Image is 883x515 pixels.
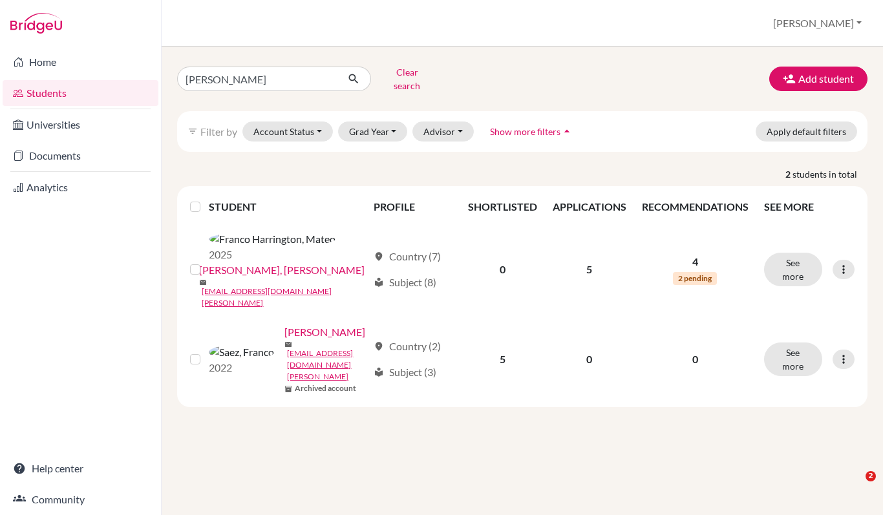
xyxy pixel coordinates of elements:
[412,121,474,142] button: Advisor
[793,167,867,181] span: students in total
[756,121,857,142] button: Apply default filters
[545,191,634,222] th: APPLICATIONS
[202,286,368,309] a: [EMAIL_ADDRESS][DOMAIN_NAME][PERSON_NAME]
[3,143,158,169] a: Documents
[10,13,62,34] img: Bridge-U
[374,341,384,352] span: location_on
[3,49,158,75] a: Home
[673,272,717,285] span: 2 pending
[764,342,822,376] button: See more
[209,344,274,360] img: Saez, Franco
[545,222,634,317] td: 5
[479,121,584,142] button: Show more filtersarrow_drop_up
[199,262,365,278] a: [PERSON_NAME], [PERSON_NAME]
[209,247,335,262] p: 2025
[769,67,867,91] button: Add student
[209,360,274,375] p: 2022
[545,317,634,402] td: 0
[460,191,545,222] th: SHORTLISTED
[338,121,408,142] button: Grad Year
[767,11,867,36] button: [PERSON_NAME]
[200,125,237,138] span: Filter by
[177,67,337,91] input: Find student by name...
[209,231,335,247] img: Franco Harrington, Mateo
[3,456,158,481] a: Help center
[284,341,292,348] span: mail
[3,80,158,106] a: Students
[756,191,862,222] th: SEE MORE
[839,471,870,502] iframe: Intercom live chat
[642,254,749,269] p: 4
[374,339,441,354] div: Country (2)
[3,112,158,138] a: Universities
[374,364,436,380] div: Subject (3)
[785,167,793,181] strong: 2
[374,275,436,290] div: Subject (8)
[366,191,460,222] th: PROFILE
[287,348,368,383] a: [EMAIL_ADDRESS][DOMAIN_NAME][PERSON_NAME]
[3,487,158,512] a: Community
[866,471,876,481] span: 2
[642,352,749,367] p: 0
[3,174,158,200] a: Analytics
[490,126,560,137] span: Show more filters
[199,279,207,286] span: mail
[242,121,333,142] button: Account Status
[187,126,198,136] i: filter_list
[284,385,292,393] span: inventory_2
[284,324,365,340] a: [PERSON_NAME]
[374,249,441,264] div: Country (7)
[634,191,756,222] th: RECOMMENDATIONS
[460,317,545,402] td: 5
[764,253,822,286] button: See more
[209,191,366,222] th: STUDENT
[371,62,443,96] button: Clear search
[460,222,545,317] td: 0
[374,277,384,288] span: local_library
[374,367,384,377] span: local_library
[374,251,384,262] span: location_on
[295,383,356,394] b: Archived account
[560,125,573,138] i: arrow_drop_up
